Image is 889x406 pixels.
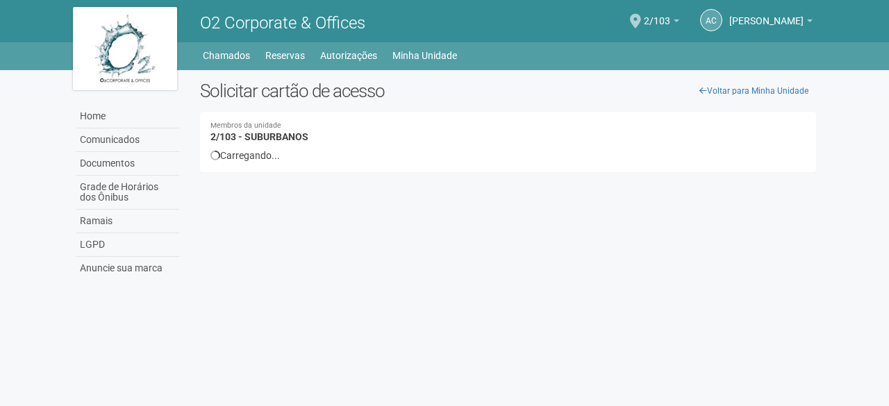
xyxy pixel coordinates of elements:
[73,7,177,90] img: logo.jpg
[76,105,179,128] a: Home
[76,233,179,257] a: LGPD
[320,46,377,65] a: Autorizações
[210,122,806,130] small: Membros da unidade
[729,17,813,28] a: [PERSON_NAME]
[692,81,816,101] a: Voltar para Minha Unidade
[729,2,804,26] span: Anna Carolina Yorio Vianna
[392,46,457,65] a: Minha Unidade
[76,210,179,233] a: Ramais
[76,257,179,280] a: Anuncie sua marca
[265,46,305,65] a: Reservas
[200,13,365,33] span: O2 Corporate & Offices
[200,81,816,101] h2: Solicitar cartão de acesso
[76,152,179,176] a: Documentos
[700,9,722,31] a: AC
[76,128,179,152] a: Comunicados
[210,149,806,162] div: Carregando...
[644,2,670,26] span: 2/103
[210,122,806,142] h4: 2/103 - SUBURBANOS
[203,46,250,65] a: Chamados
[644,17,679,28] a: 2/103
[76,176,179,210] a: Grade de Horários dos Ônibus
